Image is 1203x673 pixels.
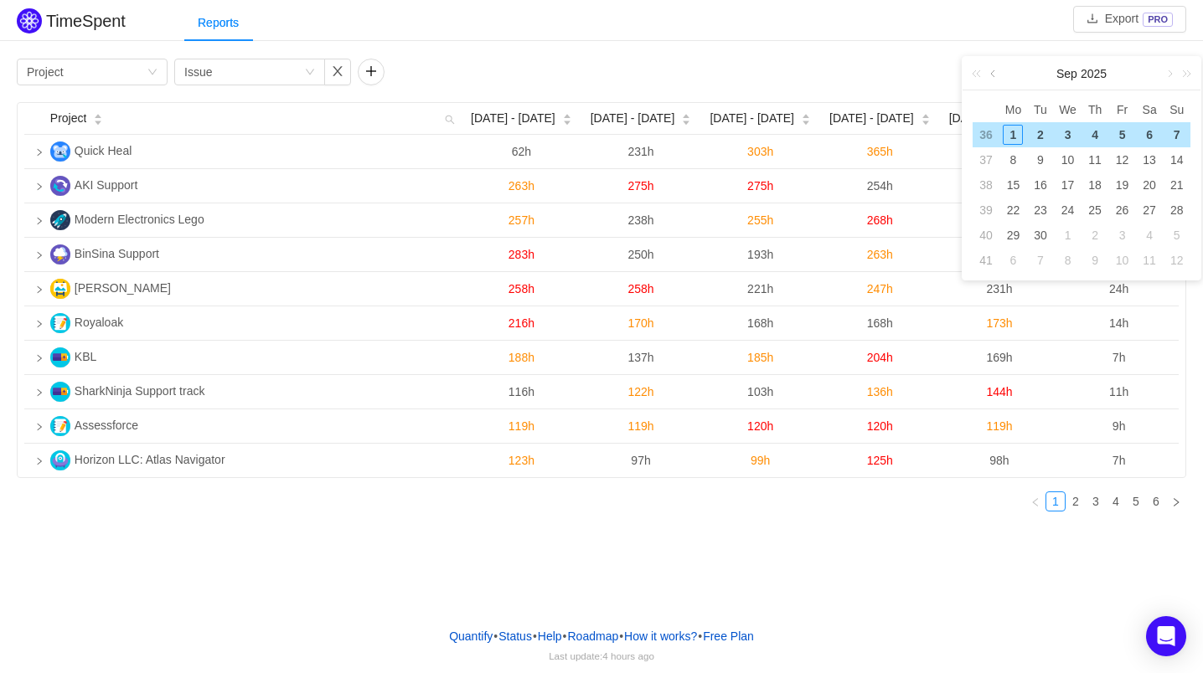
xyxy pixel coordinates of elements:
div: 28 [1167,200,1187,220]
td: 41 [973,248,999,273]
li: 5 [1126,491,1146,511]
div: Issue [184,59,212,85]
i: icon: down [305,67,315,79]
span: • [533,629,537,643]
td: October 9, 2025 [1082,248,1109,273]
span: 275h [627,179,653,193]
span: 136h [867,385,893,398]
td: September 8, 2025 [999,147,1027,172]
i: icon: caret-up [682,112,691,117]
th: Tue [1027,97,1055,122]
td: September 30, 2025 [1027,223,1055,248]
div: 12 [1113,150,1133,170]
div: Sort [562,111,572,123]
button: icon: downloadExportPRO [1073,6,1186,33]
div: 30 [1030,225,1051,245]
td: October 11, 2025 [1136,248,1164,273]
div: 29 [1003,225,1023,245]
span: Sa [1136,102,1164,117]
img: K [50,347,70,367]
span: [DATE] - [DATE] [949,110,1034,127]
span: 4 hours ago [602,650,654,661]
span: 120h [747,419,773,433]
th: Fri [1108,97,1136,122]
span: 258h [627,282,653,295]
span: 168h [867,316,893,330]
span: Mo [999,102,1027,117]
span: 216h [509,316,534,330]
i: icon: caret-up [562,112,571,117]
td: September 28, 2025 [1163,198,1190,223]
span: We [1054,102,1082,117]
div: 24 [1058,200,1078,220]
span: 125h [867,454,893,467]
th: Sat [1136,97,1164,122]
td: October 7, 2025 [1027,248,1055,273]
button: Free Plan [702,624,755,649]
td: September 11, 2025 [1082,147,1109,172]
div: 22 [1003,200,1023,220]
button: icon: plus [358,59,385,85]
span: 120h [867,419,893,433]
div: 9 [1030,150,1051,170]
span: AKI Support [75,178,138,192]
img: DP [50,279,70,299]
i: icon: caret-up [921,112,930,117]
div: 19 [1113,175,1133,195]
i: icon: right [35,423,44,431]
div: 6 [1003,250,1023,270]
span: Royaloak [75,316,123,329]
span: 7h [1113,454,1126,467]
span: [DATE] - [DATE] [471,110,555,127]
div: 23 [1030,200,1051,220]
td: October 4, 2025 [1136,223,1164,248]
span: 231h [627,145,653,158]
span: 257h [509,213,534,227]
td: September 24, 2025 [1054,198,1082,223]
div: 13 [1139,150,1159,170]
span: Horizon LLC: Atlas Navigator [75,453,225,466]
span: [DATE] - [DATE] [591,110,675,127]
td: 40 [973,223,999,248]
div: 15 [1003,175,1023,195]
span: Fr [1108,102,1136,117]
div: 4 [1139,225,1159,245]
span: 231h [986,282,1012,295]
div: 26 [1113,200,1133,220]
li: 6 [1146,491,1166,511]
div: Open Intercom Messenger [1146,616,1186,656]
div: 3 [1113,225,1133,245]
li: 3 [1086,491,1106,511]
span: • [698,629,702,643]
span: Th [1082,102,1109,117]
td: October 2, 2025 [1082,223,1109,248]
a: Next year (Control + right) [1173,57,1195,90]
i: icon: right [35,457,44,465]
i: icon: right [35,285,44,294]
td: September 6, 2025 [1136,122,1164,147]
th: Mon [999,97,1027,122]
div: 10 [1058,150,1078,170]
div: 10 [1113,250,1133,270]
div: 5 [1167,225,1187,245]
img: HL [50,450,70,470]
td: September 17, 2025 [1054,172,1082,198]
td: September 5, 2025 [1108,122,1136,147]
td: September 3, 2025 [1054,122,1082,147]
span: Quick Heal [75,144,132,157]
i: icon: caret-up [801,112,810,117]
th: Wed [1054,97,1082,122]
span: [PERSON_NAME] [75,281,171,295]
i: icon: right [35,320,44,328]
div: 14 [1167,150,1187,170]
img: BS [50,244,70,265]
td: September 4, 2025 [1082,122,1109,147]
span: 168h [747,316,773,330]
span: 238h [627,213,653,227]
td: September 21, 2025 [1163,172,1190,198]
span: 119h [986,419,1012,433]
span: 119h [627,419,653,433]
li: 2 [1066,491,1086,511]
div: Sort [93,111,103,123]
div: 4 [1085,125,1105,145]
